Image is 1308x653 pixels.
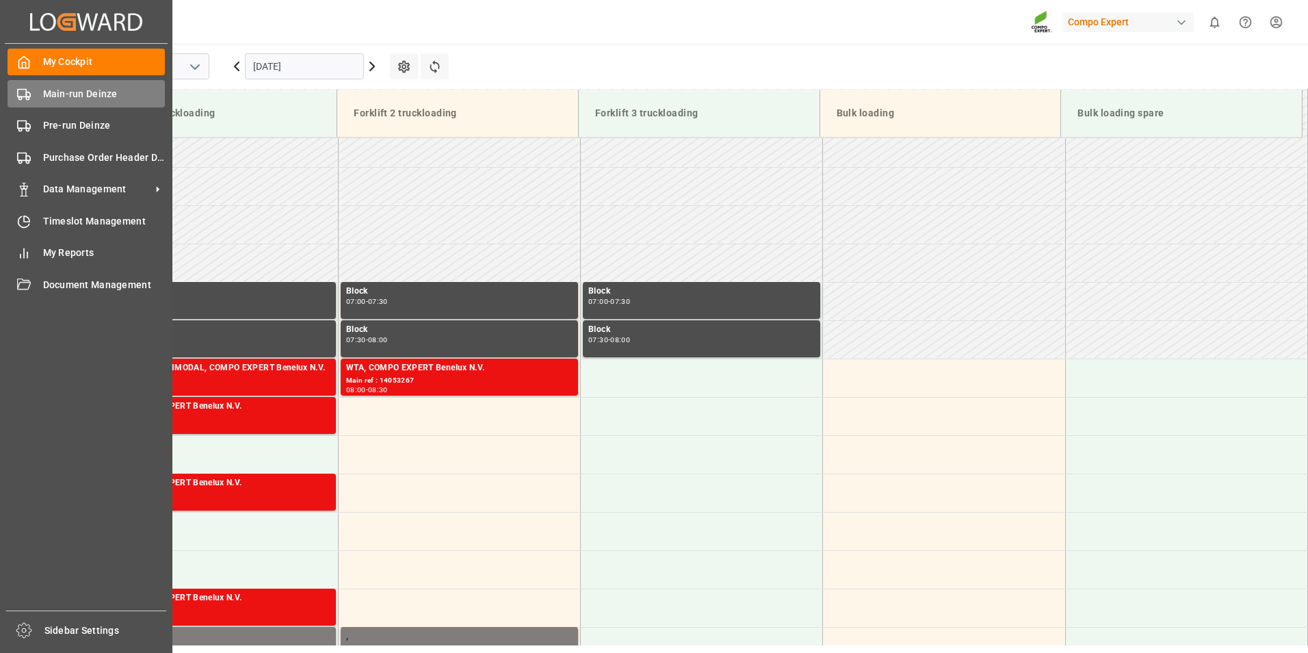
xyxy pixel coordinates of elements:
[103,361,330,375] div: GEODIS RT MULTIMODAL, COMPO EXPERT Benelux N.V.
[107,101,326,126] div: Forklift 1 truckloading
[346,337,366,343] div: 07:30
[346,375,573,387] div: Main ref : 14053267
[103,413,330,425] div: Main ref : 14053370
[608,298,610,305] div: -
[8,144,165,170] a: Purchase Order Header Deinze
[44,624,167,638] span: Sidebar Settings
[8,49,165,75] a: My Cockpit
[588,337,608,343] div: 07:30
[346,285,573,298] div: Block
[43,182,151,196] span: Data Management
[588,323,815,337] div: Block
[43,87,166,101] span: Main-run Deinze
[1230,7,1261,38] button: Help Center
[103,476,330,490] div: WTA, COMPO EXPERT Benelux N.V.
[368,337,388,343] div: 08:00
[43,246,166,260] span: My Reports
[588,285,815,298] div: Block
[831,101,1050,126] div: Bulk loading
[368,298,388,305] div: 07:30
[346,361,573,375] div: WTA, COMPO EXPERT Benelux N.V.
[103,490,330,502] div: Main ref : 14053465
[1062,9,1199,35] button: Compo Expert
[588,298,608,305] div: 07:00
[346,323,573,337] div: Block
[8,207,165,234] a: Timeslot Management
[1199,7,1230,38] button: show 0 new notifications
[610,298,630,305] div: 07:30
[346,630,573,643] div: ,
[103,605,330,617] div: Main ref : 14053374
[1072,101,1291,126] div: Bulk loading spare
[346,298,366,305] div: 07:00
[43,118,166,133] span: Pre-run Deinze
[590,101,809,126] div: Forklift 3 truckloading
[245,53,364,79] input: DD.MM.YYYY
[103,591,330,605] div: WTA, COMPO EXPERT Benelux N.V.
[103,400,330,413] div: WTA, COMPO EXPERT Benelux N.V.
[103,323,330,337] div: Block
[8,80,165,107] a: Main-run Deinze
[348,101,567,126] div: Forklift 2 truckloading
[43,214,166,229] span: Timeslot Management
[8,112,165,139] a: Pre-run Deinze
[610,337,630,343] div: 08:00
[43,278,166,292] span: Document Management
[1031,10,1053,34] img: Screenshot%202023-09-29%20at%2010.02.21.png_1712312052.png
[368,387,388,393] div: 08:30
[608,337,610,343] div: -
[184,56,205,77] button: open menu
[103,630,330,643] div: ,
[346,387,366,393] div: 08:00
[43,55,166,69] span: My Cockpit
[43,151,166,165] span: Purchase Order Header Deinze
[366,337,368,343] div: -
[1062,12,1194,32] div: Compo Expert
[366,298,368,305] div: -
[366,387,368,393] div: -
[103,285,330,298] div: Block
[103,375,330,387] div: Main ref : 14053372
